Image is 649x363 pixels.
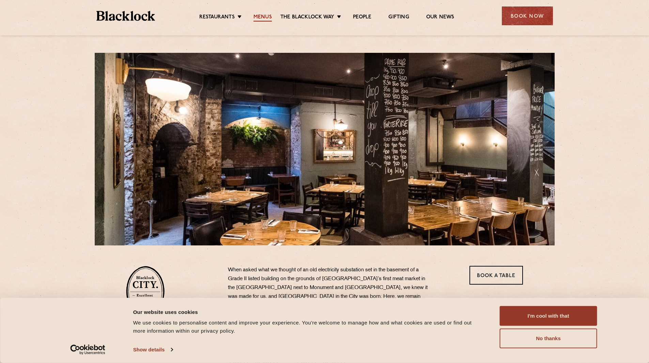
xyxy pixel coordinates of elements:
[133,319,484,335] div: We use cookies to personalise content and improve your experience. You're welcome to manage how a...
[228,266,429,328] p: When asked what we thought of an old electricity substation set in the basement of a Grade II lis...
[500,329,597,348] button: No thanks
[96,11,155,21] img: BL_Textured_Logo-footer-cropped.svg
[469,266,523,285] a: Book a Table
[388,14,409,21] a: Gifting
[500,306,597,326] button: I'm cool with that
[253,14,272,21] a: Menus
[58,345,118,355] a: Usercentrics Cookiebot - opens in a new window
[133,345,173,355] a: Show details
[199,14,235,21] a: Restaurants
[426,14,454,21] a: Our News
[502,6,553,25] div: Book Now
[353,14,371,21] a: People
[133,308,484,316] div: Our website uses cookies
[280,14,334,21] a: The Blacklock Way
[126,266,165,317] img: City-stamp-default.svg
